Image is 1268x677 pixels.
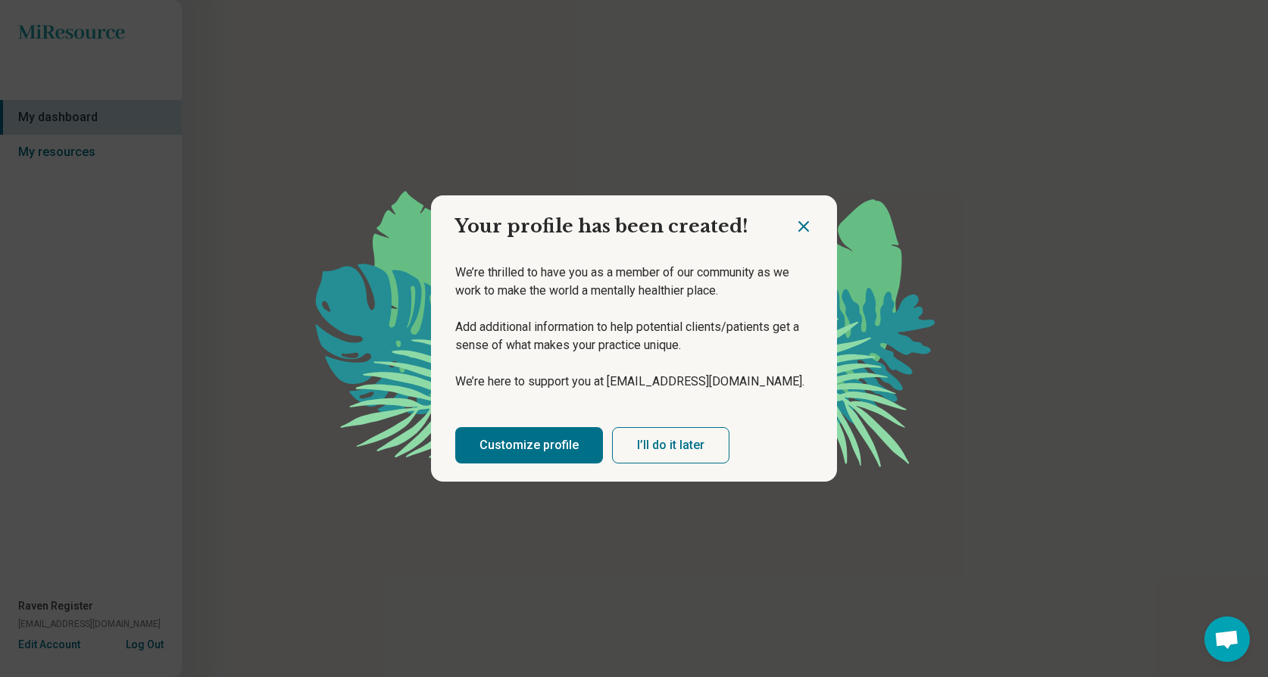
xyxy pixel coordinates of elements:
button: I’ll do it later [612,427,729,463]
a: Customize profile [455,427,603,463]
p: We’re here to support you at [EMAIL_ADDRESS][DOMAIN_NAME]. [455,373,813,391]
button: Close dialog [795,217,813,236]
h2: Your profile has been created! [431,195,795,245]
p: We’re thrilled to have you as a member of our community as we work to make the world a mentally h... [455,264,813,300]
p: Add additional information to help potential clients/patients get a sense of what makes your prac... [455,318,813,354]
